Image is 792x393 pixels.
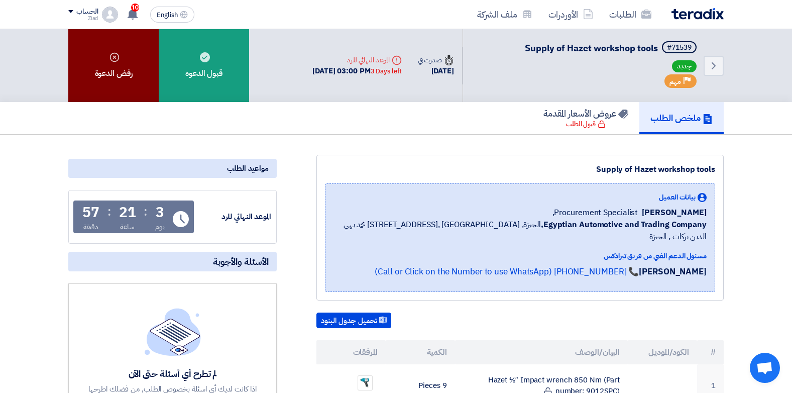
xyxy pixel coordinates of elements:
strong: [PERSON_NAME] [639,265,707,278]
button: تحميل جدول البنود [316,313,391,329]
span: بيانات العميل [659,192,696,203]
span: الأسئلة والأجوبة [213,256,269,267]
div: Ziad [68,16,98,21]
span: [PERSON_NAME] [642,207,707,219]
img: empty_state_list.svg [145,308,201,355]
th: الكود/الموديل [628,340,697,364]
div: الموعد النهائي للرد [312,55,401,65]
span: 10 [131,4,139,12]
h5: ملخص الطلب [650,112,713,124]
a: الأوردرات [540,3,601,26]
button: English [150,7,194,23]
div: دقيقة [83,222,99,232]
div: 57 [82,206,99,220]
div: #71539 [667,44,692,51]
img: Teradix logo [671,8,724,20]
div: مسئول الدعم الفني من فريق تيرادكس [333,251,707,261]
div: الموعد النهائي للرد [196,211,271,223]
div: رفض الدعوة [68,29,159,102]
div: قبول الدعوه [159,29,249,102]
a: الطلبات [601,3,659,26]
th: البيان/الوصف [455,340,628,364]
h5: Supply of Hazet workshop tools [525,41,699,55]
div: ساعة [120,222,135,232]
h5: عروض الأسعار المقدمة [543,108,628,119]
div: الحساب [76,8,98,16]
div: [DATE] 03:00 PM [312,65,401,77]
div: مواعيد الطلب [68,159,277,178]
div: : [144,203,147,221]
th: المرفقات [316,340,386,364]
img: profile_test.png [102,7,118,23]
a: 📞 [PHONE_NUMBER] (Call or Click on the Number to use WhatsApp) [375,265,639,278]
img: _Impact_wrench___Nm_1758629550768.png [358,377,372,389]
div: : [107,203,111,221]
th: الكمية [386,340,455,364]
div: 3 Days left [371,66,402,76]
span: جديد [672,60,697,72]
div: 3 [156,206,164,220]
a: عروض الأسعار المقدمة قبول الطلب [532,102,639,134]
b: Egyptian Automotive and Trading Company, [541,219,707,231]
span: Supply of Hazet workshop tools [525,41,658,55]
span: مهم [669,77,681,86]
span: الجيزة, [GEOGRAPHIC_DATA] ,[STREET_ADDRESS] محمد بهي الدين بركات , الجيزة [333,219,707,243]
div: قبول الطلب [566,119,606,129]
div: Open chat [750,353,780,383]
div: 21 [119,206,136,220]
div: صدرت في [418,55,454,65]
span: English [157,12,178,19]
a: ملف الشركة [469,3,540,26]
th: # [697,340,724,364]
div: لم تطرح أي أسئلة حتى الآن [87,368,258,379]
div: Supply of Hazet workshop tools [325,163,715,175]
a: ملخص الطلب [639,102,724,134]
div: [DATE] [418,65,454,77]
div: يوم [155,222,165,232]
span: Procurement Specialist, [552,207,638,219]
